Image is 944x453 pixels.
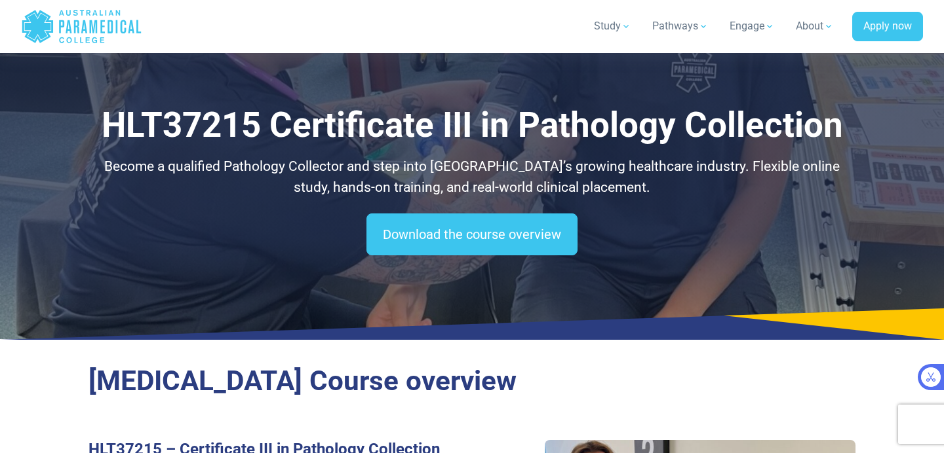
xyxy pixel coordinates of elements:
[586,8,639,45] a: Study
[88,105,855,146] h1: HLT37215 Certificate III in Pathology Collection
[21,5,142,48] a: Australian Paramedical College
[852,12,923,42] a: Apply now
[88,365,855,398] h2: [MEDICAL_DATA] Course overview
[88,156,855,198] p: Become a qualified Pathology Collector and step into [GEOGRAPHIC_DATA]’s growing healthcare indus...
[366,213,578,255] a: Download the course overview
[644,8,717,45] a: Pathways
[722,8,783,45] a: Engage
[788,8,842,45] a: About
